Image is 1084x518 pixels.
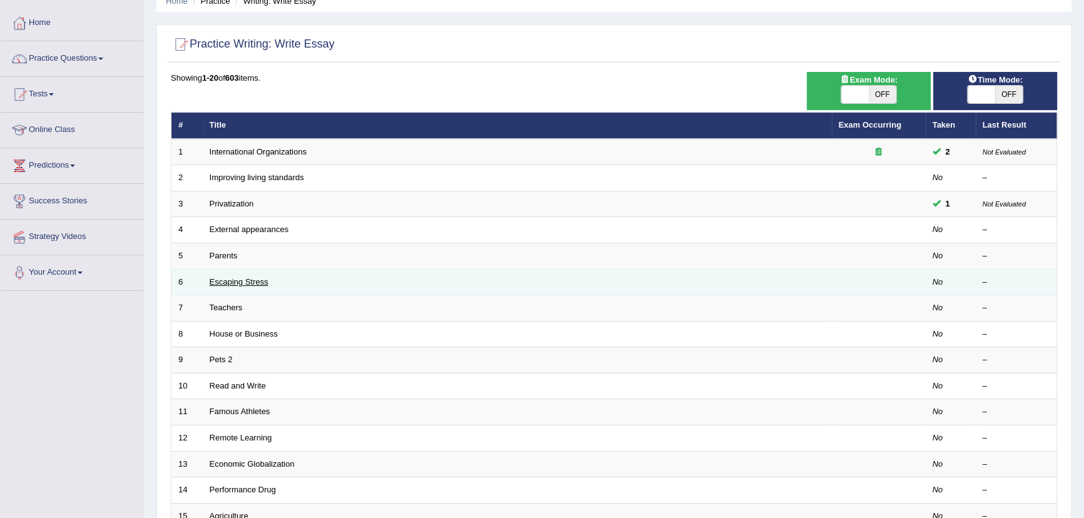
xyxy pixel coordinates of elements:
div: – [983,172,1050,184]
em: No [933,251,943,260]
a: Improving living standards [210,173,304,182]
div: – [983,328,1050,340]
td: 1 [171,139,203,165]
b: 603 [225,73,239,83]
a: Read and Write [210,381,266,390]
span: You can still take this question [941,197,955,210]
div: – [983,380,1050,392]
em: No [933,329,943,338]
td: 10 [171,373,203,399]
td: 7 [171,295,203,322]
td: 8 [171,321,203,347]
a: Teachers [210,303,243,312]
div: – [983,250,1050,262]
em: No [933,459,943,469]
div: – [983,406,1050,418]
div: Showing of items. [171,72,1057,84]
a: Parents [210,251,238,260]
td: 13 [171,451,203,477]
a: Exam Occurring [839,120,901,129]
div: – [983,484,1050,496]
a: Predictions [1,148,143,180]
a: Strategy Videos [1,220,143,251]
em: No [933,355,943,364]
b: 1-20 [202,73,218,83]
a: Famous Athletes [210,407,270,416]
em: No [933,407,943,416]
td: 5 [171,243,203,270]
h2: Practice Writing: Write Essay [171,35,334,54]
td: 9 [171,347,203,373]
div: – [983,277,1050,288]
small: Not Evaluated [983,200,1026,208]
td: 11 [171,399,203,425]
td: 2 [171,165,203,191]
span: Time Mode: [963,73,1028,86]
td: 6 [171,269,203,295]
a: Home [1,6,143,37]
div: – [983,354,1050,366]
th: # [171,113,203,139]
a: Performance Drug [210,485,276,494]
th: Taken [926,113,976,139]
div: – [983,459,1050,470]
em: No [933,433,943,442]
span: OFF [869,86,896,103]
a: House or Business [210,329,278,338]
td: 14 [171,477,203,504]
div: Show exams occurring in exams [807,72,931,110]
td: 4 [171,217,203,243]
a: International Organizations [210,147,307,156]
th: Last Result [976,113,1057,139]
em: No [933,303,943,312]
div: Exam occurring question [839,146,919,158]
a: Remote Learning [210,433,272,442]
em: No [933,173,943,182]
a: Success Stories [1,184,143,215]
a: External appearances [210,225,289,234]
a: Pets 2 [210,355,233,364]
td: 3 [171,191,203,217]
a: Practice Questions [1,41,143,73]
em: No [933,277,943,287]
a: Privatization [210,199,254,208]
a: Online Class [1,113,143,144]
em: No [933,485,943,494]
th: Title [203,113,832,139]
div: – [983,302,1050,314]
em: No [933,225,943,234]
span: You can still take this question [941,145,955,158]
a: Your Account [1,255,143,287]
a: Tests [1,77,143,108]
small: Not Evaluated [983,148,1026,156]
div: – [983,224,1050,236]
a: Escaping Stress [210,277,268,287]
em: No [933,381,943,390]
div: – [983,432,1050,444]
td: 12 [171,425,203,451]
a: Economic Globalization [210,459,295,469]
span: Exam Mode: [834,73,902,86]
span: OFF [995,86,1023,103]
